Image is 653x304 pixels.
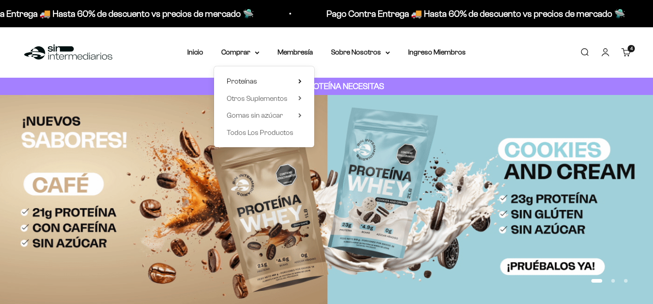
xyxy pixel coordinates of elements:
a: Membresía [278,48,313,56]
span: Otros Suplementos [227,95,288,102]
a: Todos Los Productos [227,127,302,139]
summary: Proteínas [227,75,302,87]
summary: Gomas sin azúcar [227,110,302,121]
span: Todos Los Productos [227,129,293,136]
p: Pago Contra Entrega 🚚 Hasta 60% de descuento vs precios de mercado 🛸 [325,6,624,21]
span: Proteínas [227,77,257,85]
span: Gomas sin azúcar [227,111,283,119]
a: Ingreso Miembros [408,48,466,56]
summary: Comprar [221,46,259,58]
a: Inicio [187,48,203,56]
summary: Otros Suplementos [227,93,302,105]
summary: Sobre Nosotros [331,46,390,58]
span: 4 [630,46,633,51]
